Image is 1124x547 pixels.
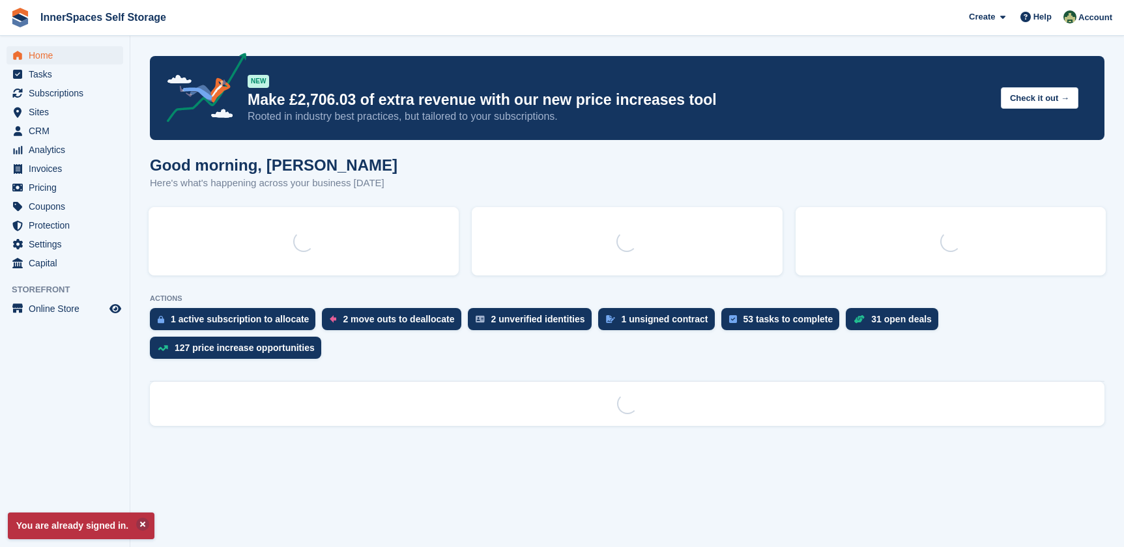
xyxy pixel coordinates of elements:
a: menu [7,160,123,178]
a: menu [7,122,123,140]
a: 127 price increase opportunities [150,337,328,365]
div: 53 tasks to complete [743,314,833,324]
span: Account [1078,11,1112,24]
img: stora-icon-8386f47178a22dfd0bd8f6a31ec36ba5ce8667c1dd55bd0f319d3a0aa187defe.svg [10,8,30,27]
span: Help [1033,10,1052,23]
a: menu [7,216,123,234]
span: Invoices [29,160,107,178]
button: Check it out → [1001,87,1078,109]
a: menu [7,235,123,253]
span: CRM [29,122,107,140]
span: Storefront [12,283,130,296]
span: Protection [29,216,107,234]
p: Make £2,706.03 of extra revenue with our new price increases tool [248,91,990,109]
span: Subscriptions [29,84,107,102]
a: menu [7,254,123,272]
img: Paula Amey [1063,10,1076,23]
a: menu [7,197,123,216]
div: 127 price increase opportunities [175,343,315,353]
img: price_increase_opportunities-93ffe204e8149a01c8c9dc8f82e8f89637d9d84a8eef4429ea346261dce0b2c0.svg [158,345,168,351]
a: menu [7,103,123,121]
p: ACTIONS [150,294,1104,303]
span: Settings [29,235,107,253]
span: Tasks [29,65,107,83]
div: 1 unsigned contract [622,314,708,324]
span: Capital [29,254,107,272]
div: 2 move outs to deallocate [343,314,454,324]
span: Pricing [29,178,107,197]
a: Preview store [108,301,123,316]
a: 2 unverified identities [468,308,598,337]
a: menu [7,65,123,83]
img: deal-1b604bf984904fb50ccaf53a9ad4b4a5d6e5aea283cecdc64d6e3604feb123c2.svg [854,315,865,324]
a: menu [7,300,123,318]
a: menu [7,84,123,102]
a: menu [7,46,123,64]
div: 31 open deals [871,314,932,324]
p: Here's what's happening across your business [DATE] [150,176,397,191]
a: 1 unsigned contract [598,308,721,337]
div: NEW [248,75,269,88]
img: price-adjustments-announcement-icon-8257ccfd72463d97f412b2fc003d46551f7dbcb40ab6d574587a9cd5c0d94... [156,53,247,127]
img: active_subscription_to_allocate_icon-d502201f5373d7db506a760aba3b589e785aa758c864c3986d89f69b8ff3... [158,315,164,324]
a: menu [7,141,123,159]
a: 2 move outs to deallocate [322,308,467,337]
span: Create [969,10,995,23]
p: You are already signed in. [8,512,154,539]
span: Analytics [29,141,107,159]
img: task-75834270c22a3079a89374b754ae025e5fb1db73e45f91037f5363f120a921f8.svg [729,315,737,323]
h1: Good morning, [PERSON_NAME] [150,156,397,174]
span: Home [29,46,107,64]
span: Sites [29,103,107,121]
div: 2 unverified identities [491,314,585,324]
a: InnerSpaces Self Storage [35,7,171,28]
a: menu [7,178,123,197]
p: Rooted in industry best practices, but tailored to your subscriptions. [248,109,990,124]
img: contract_signature_icon-13c848040528278c33f63329250d36e43548de30e8caae1d1a13099fd9432cc5.svg [606,315,615,323]
a: 1 active subscription to allocate [150,308,322,337]
div: 1 active subscription to allocate [171,314,309,324]
img: verify_identity-adf6edd0f0f0b5bbfe63781bf79b02c33cf7c696d77639b501bdc392416b5a36.svg [476,315,485,323]
a: 31 open deals [846,308,945,337]
a: 53 tasks to complete [721,308,846,337]
span: Online Store [29,300,107,318]
img: move_outs_to_deallocate_icon-f764333ba52eb49d3ac5e1228854f67142a1ed5810a6f6cc68b1a99e826820c5.svg [330,315,336,323]
span: Coupons [29,197,107,216]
